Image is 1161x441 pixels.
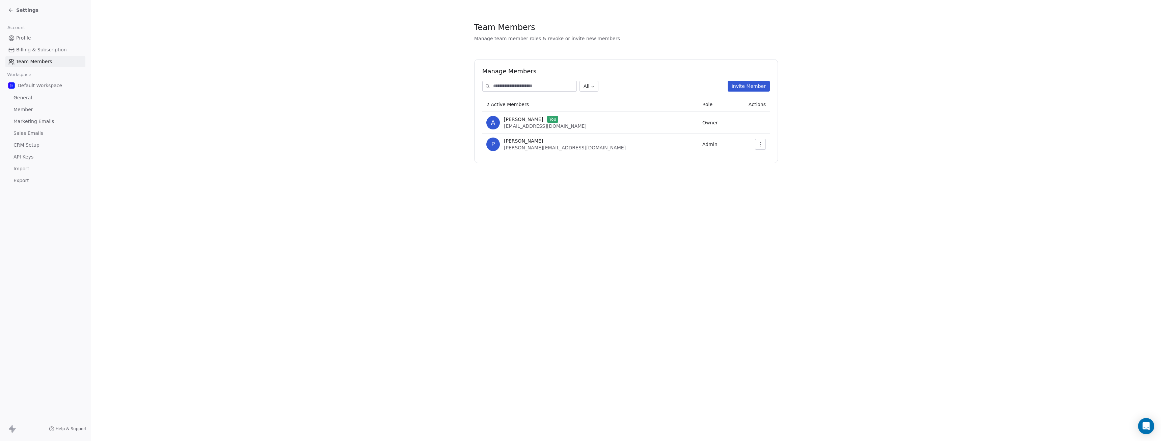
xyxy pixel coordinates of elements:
[5,32,85,44] a: Profile
[5,151,85,163] a: API Keys
[728,81,770,92] button: Invite Member
[547,116,558,123] span: You
[4,70,34,80] span: Workspace
[5,104,85,115] a: Member
[4,23,28,33] span: Account
[5,128,85,139] a: Sales Emails
[13,94,32,101] span: General
[482,67,770,75] h1: Manage Members
[749,102,766,107] span: Actions
[504,116,543,123] span: [PERSON_NAME]
[5,116,85,127] a: Marketing Emails
[486,102,529,107] span: 2 Active Members
[5,44,85,55] a: Billing & Subscription
[16,7,38,14] span: Settings
[474,36,620,41] span: Manage team member roles & revoke or invite new members
[8,7,38,14] a: Settings
[486,138,500,151] span: P
[16,58,52,65] span: Team Members
[1138,418,1154,434] div: Open Intercom Messenger
[504,145,626,150] span: [PERSON_NAME][EMAIL_ADDRESS][DOMAIN_NAME]
[13,142,39,149] span: CRM Setup
[5,163,85,174] a: Import
[702,142,718,147] span: Admin
[504,138,543,144] span: [PERSON_NAME]
[486,116,500,129] span: A
[49,426,87,432] a: Help & Support
[5,92,85,103] a: General
[8,82,15,89] img: callfluent_ai_logo.png
[13,153,33,161] span: API Keys
[474,22,535,32] span: Team Members
[13,165,29,172] span: Import
[5,140,85,151] a: CRM Setup
[13,177,29,184] span: Export
[13,118,54,125] span: Marketing Emails
[5,56,85,67] a: Team Members
[702,102,712,107] span: Role
[5,175,85,186] a: Export
[16,46,67,53] span: Billing & Subscription
[13,106,33,113] span: Member
[16,34,31,42] span: Profile
[13,130,43,137] span: Sales Emails
[504,123,587,129] span: [EMAIL_ADDRESS][DOMAIN_NAME]
[56,426,87,432] span: Help & Support
[18,82,62,89] span: Default Workspace
[702,120,718,125] span: Owner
